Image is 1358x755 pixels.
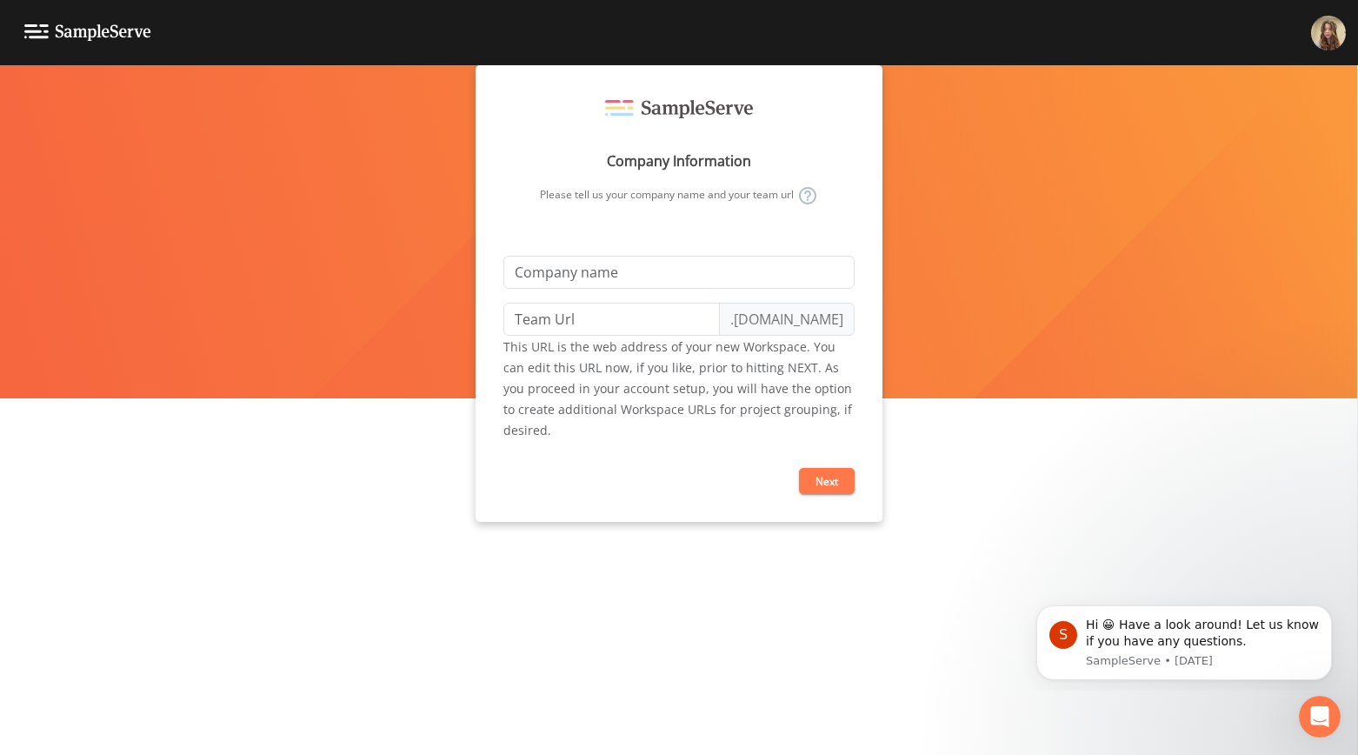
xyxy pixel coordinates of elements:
iframe: Intercom notifications message [1010,590,1358,691]
span: .[DOMAIN_NAME] [719,303,855,336]
img: sample serve logo [605,100,753,119]
img: logo [24,24,151,41]
input: Company name [503,256,855,289]
input: Team Url [503,303,720,336]
small: This URL is the web address of your new Workspace. You can edit this URL now, if you like, prior ... [503,338,852,438]
button: Next [799,468,855,494]
iframe: Intercom live chat [1299,696,1341,738]
h2: Company Information [607,154,751,168]
img: c219073464988e474273b47184ec4287 [1311,16,1346,50]
h3: Please tell us your company name and your team url [540,185,818,206]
